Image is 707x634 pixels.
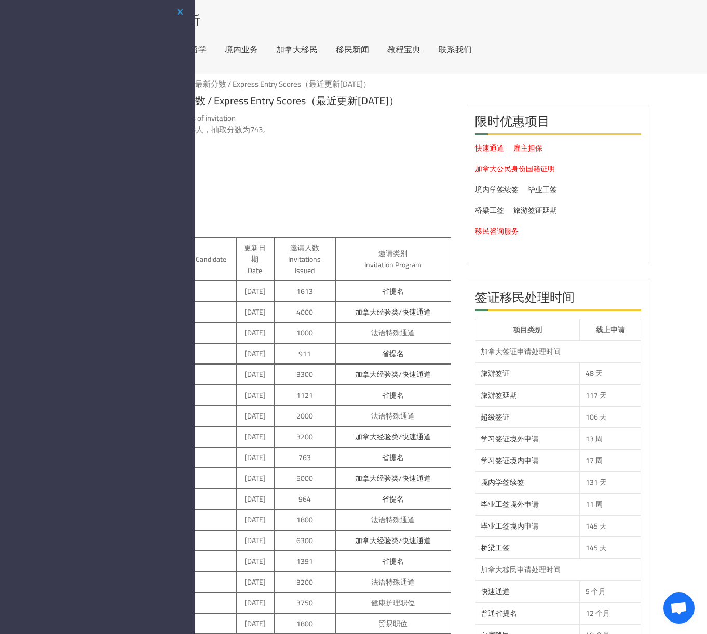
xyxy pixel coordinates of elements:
[481,541,510,555] a: 桥梁工签
[274,447,335,468] td: 763
[274,343,335,364] td: 911
[274,281,335,302] td: 1613
[335,322,452,343] td: 法语特殊通道
[580,384,641,406] td: 117 天
[355,305,399,319] a: 加拿大经验类
[580,428,641,450] td: 13 周
[387,45,420,53] a: 教程宝典
[236,343,274,364] td: [DATE]
[402,534,431,547] a: 快速通道
[580,581,641,602] td: 5 个月
[513,141,542,155] a: 雇主担保
[580,471,641,493] td: 131 天
[91,177,451,188] li: 快速通道技术移民：
[439,45,472,53] a: 联系我们
[274,592,335,613] td: 3750
[335,468,452,489] td: /
[274,613,335,634] td: 1800
[481,388,517,402] a: 旅游签延期
[382,451,404,464] a: 省提名
[402,471,431,485] a: 快速通道
[236,489,274,509] td: [DATE]
[481,346,635,357] div: 加拿大签证申请处理时间
[335,572,452,592] td: 法语特殊通道
[274,406,335,426] td: 2000
[274,509,335,530] td: 1800
[236,572,274,592] td: [DATE]
[335,613,452,634] td: 贸易职位
[475,162,555,176] a: 加拿大公民身份国籍证明
[71,124,451,136] p: [DATE]移民局从池子里最新邀请1613人，抽取分数为743。
[481,606,517,620] a: 普通省提名
[71,89,451,106] h1: [DATE]快速通道抽签最新分数 / Express Entry Scores（最近更新[DATE]）
[580,450,641,471] td: 17 周
[236,447,274,468] td: [DATE]
[481,476,524,489] a: 境内学签续签
[382,285,404,298] a: 省提名
[663,592,695,624] div: 开放式聊天
[481,432,539,446] a: 学习签证境外申请
[274,551,335,572] td: 1391
[335,530,452,551] td: /
[71,76,371,91] span: »
[481,497,539,511] a: 毕业工签境外申请
[475,183,519,196] a: 境内学签续签
[236,302,274,322] td: [DATE]
[236,426,274,447] td: [DATE]
[236,551,274,572] td: [DATE]
[274,572,335,592] td: 3200
[335,406,452,426] td: 法语特殊通道
[236,613,274,634] td: [DATE]
[236,509,274,530] td: [DATE]
[382,492,404,506] a: 省提名
[355,430,399,443] a: 加拿大经验类
[335,237,452,281] td: 邀请类别 Invitation Program
[236,592,274,613] td: [DATE]
[481,410,510,424] a: 超级签证
[382,555,404,568] a: 省提名
[336,45,369,53] a: 移民新闻
[355,368,399,381] a: 加拿大经验类
[236,530,274,551] td: [DATE]
[481,367,510,380] a: 旅游签证
[355,471,399,485] a: 加拿大经验类
[71,113,451,124] p: Express Entry results: Previous rounds of invitation
[274,489,335,509] td: 964
[335,302,452,322] td: /
[274,364,335,385] td: 3300
[236,385,274,406] td: [DATE]
[274,302,335,322] td: 4000
[402,305,431,319] a: 快速通道
[335,509,452,530] td: 法语特殊通道
[236,406,274,426] td: [DATE]
[274,530,335,551] td: 6300
[274,322,335,343] td: 1000
[335,426,452,447] td: /
[481,454,539,467] a: 学习签证境内申请
[475,113,641,135] h2: 限时优惠项目
[402,368,431,381] a: 快速通道
[335,592,452,613] td: 健康护理职位
[481,564,635,575] div: 加拿大移民申请处理时间
[126,76,371,91] span: [DATE]快速通道抽签最新分数 / Express Entry Scores（最近更新[DATE]）
[382,388,404,402] a: 省提名
[236,281,274,302] td: [DATE]
[276,45,318,53] a: 加拿大移民
[475,224,519,238] a: 移民咨询服务
[236,468,274,489] td: [DATE]
[475,141,504,155] a: 快速通道
[274,468,335,489] td: 5000
[580,602,641,624] td: 12 个月
[580,362,641,384] td: 48 天
[236,364,274,385] td: [DATE]
[580,537,641,559] td: 145 天
[481,585,510,598] a: 快速通道
[274,237,335,281] td: 邀请人数 Invitations issued
[236,237,274,281] td: 更新日期 Date
[580,493,641,515] td: 11 周
[274,426,335,447] td: 3200
[580,319,641,341] th: 线上申请
[402,430,431,443] a: 快速通道
[90,76,371,91] span: »
[274,385,335,406] td: 1121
